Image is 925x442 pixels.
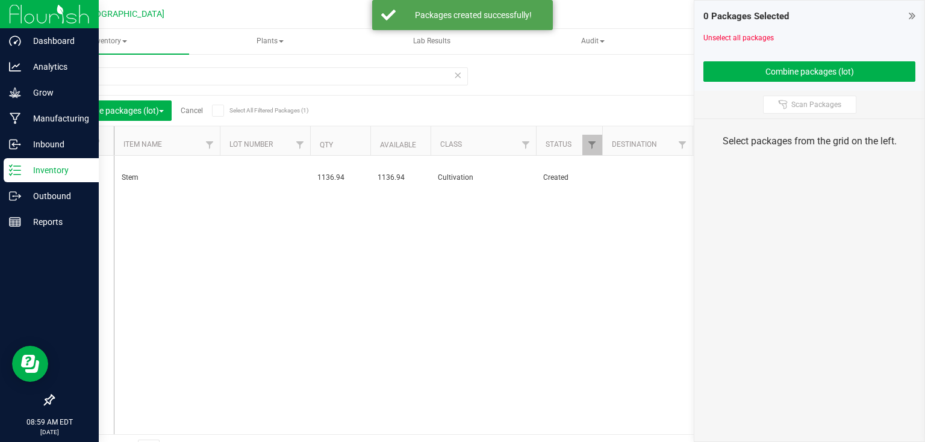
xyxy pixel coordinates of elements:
[21,85,93,100] p: Grow
[402,9,544,21] div: Packages created successfully!
[703,34,774,42] a: Unselect all packages
[453,67,462,83] span: Clear
[378,172,423,183] span: 1136.94
[9,35,21,47] inline-svg: Dashboard
[53,67,468,85] input: Search Package ID, Item Name, SKU, Lot or Part Number...
[791,100,841,109] span: Scan Packages
[200,135,220,155] a: Filter
[5,417,93,428] p: 08:59 AM EDT
[612,140,657,149] a: Destination
[397,36,467,46] span: Lab Results
[21,215,93,229] p: Reports
[21,137,93,152] p: Inbound
[320,141,333,149] a: Qty
[438,172,529,183] span: Cultivation
[70,106,164,115] span: Combine packages (lot)
[673,135,693,155] a: Filter
[191,29,350,54] span: Plants
[5,428,93,437] p: [DATE]
[21,189,93,203] p: Outbound
[317,172,363,183] span: 1136.94
[21,163,93,177] p: Inventory
[9,216,21,228] inline-svg: Reports
[21,111,93,126] p: Manufacturing
[9,138,21,150] inline-svg: Inbound
[9,190,21,202] inline-svg: Outbound
[9,164,21,176] inline-svg: Inventory
[352,29,512,54] a: Lab Results
[763,96,856,114] button: Scan Packages
[29,29,189,54] a: Inventory
[543,172,595,183] span: Created
[123,140,162,149] a: Item Name
[21,34,93,48] p: Dashboard
[229,140,273,149] a: Lot Number
[21,60,93,74] p: Analytics
[181,106,203,115] a: Cancel
[9,61,21,73] inline-svg: Analytics
[82,9,164,19] span: [GEOGRAPHIC_DATA]
[12,346,48,382] iframe: Resource center
[9,112,21,124] inline-svg: Manufacturing
[122,172,213,183] span: Stem
[674,29,834,54] a: Inventory Counts
[709,134,909,149] div: Select packages from the grid on the left.
[190,29,350,54] a: Plants
[290,135,310,155] a: Filter
[582,135,602,155] a: Filter
[229,107,290,114] span: Select All Filtered Packages (1)
[512,29,673,54] a: Audit
[513,29,672,54] span: Audit
[703,61,915,82] button: Combine packages (lot)
[380,141,416,149] a: Available
[546,140,572,149] a: Status
[516,135,536,155] a: Filter
[9,87,21,99] inline-svg: Grow
[440,140,462,149] a: Class
[63,100,172,121] button: Combine packages (lot)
